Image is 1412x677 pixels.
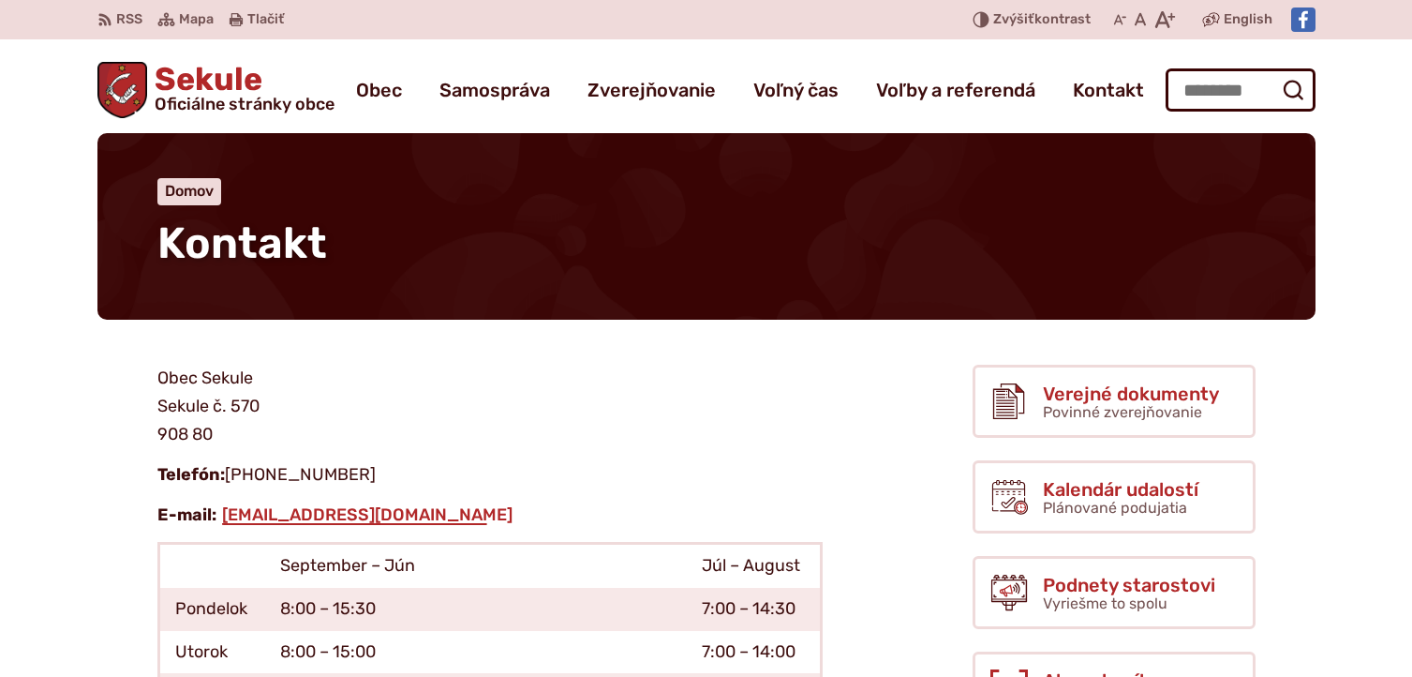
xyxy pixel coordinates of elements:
span: Povinné zverejňovanie [1043,403,1202,421]
a: Verejné dokumenty Povinné zverejňovanie [973,365,1256,438]
span: Oficiálne stránky obce [155,96,334,113]
td: 8:00 – 15:00 [265,631,687,674]
span: Podnety starostovi [1043,575,1215,595]
a: Obec [356,64,402,116]
span: Sekule [147,64,334,113]
span: Kalendár udalostí [1043,479,1198,500]
span: Verejné dokumenty [1043,384,1219,404]
span: kontrast [993,12,1091,28]
td: 7:00 – 14:30 [687,588,821,631]
strong: Telefón: [157,464,225,485]
a: Kontakt [1073,64,1144,116]
a: Logo Sekule, prejsť na domovskú stránku. [97,62,335,118]
a: Voľný čas [753,64,839,116]
span: English [1224,8,1272,31]
a: Podnety starostovi Vyriešme to spolu [973,556,1256,629]
p: Obec Sekule Sekule č. 570 908 80 [157,365,823,448]
span: Zvýšiť [993,11,1034,27]
td: Utorok [158,631,265,674]
a: Zverejňovanie [587,64,716,116]
p: [PHONE_NUMBER] [157,461,823,489]
span: Vyriešme to spolu [1043,594,1167,612]
strong: E-mail: [157,504,216,525]
a: [EMAIL_ADDRESS][DOMAIN_NAME] [220,504,514,525]
a: Voľby a referendá [876,64,1035,116]
td: Pondelok [158,588,265,631]
span: Kontakt [157,218,327,269]
img: Prejsť na domovskú stránku [97,62,148,118]
img: Prejsť na Facebook stránku [1291,8,1315,32]
td: September – Jún [265,544,687,588]
td: 7:00 – 14:00 [687,631,821,674]
span: Mapa [179,8,214,31]
a: Domov [165,182,214,200]
td: 8:00 – 15:30 [265,588,687,631]
a: Samospráva [439,64,550,116]
a: Kalendár udalostí Plánované podujatia [973,460,1256,534]
a: English [1220,8,1276,31]
span: RSS [116,8,142,31]
td: Júl – August [687,544,821,588]
span: Plánované podujatia [1043,499,1187,517]
span: Tlačiť [247,12,284,28]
